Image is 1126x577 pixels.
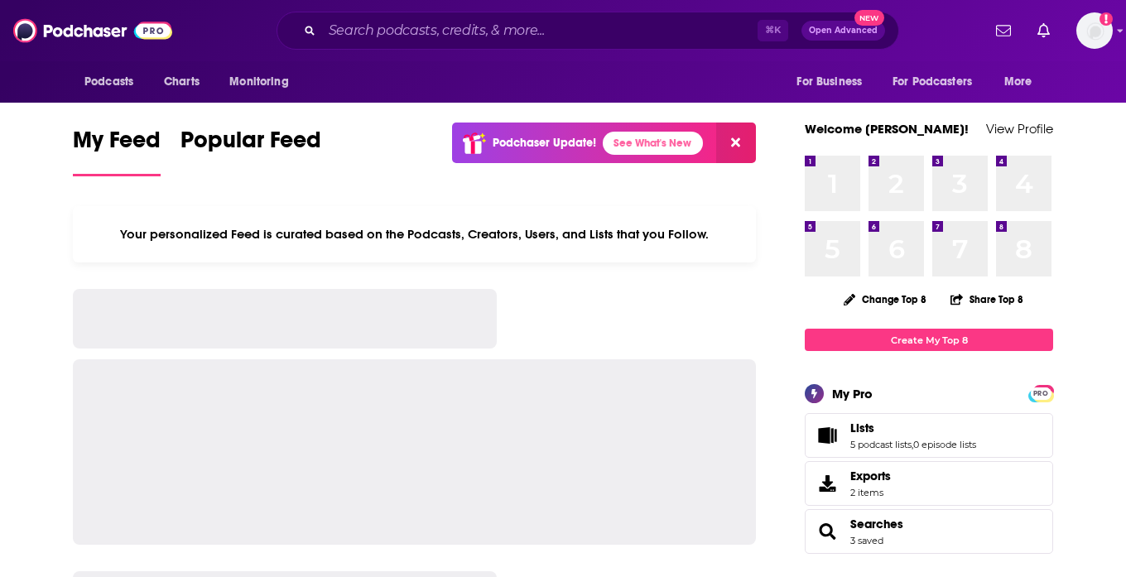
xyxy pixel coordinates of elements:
[834,289,936,310] button: Change Top 8
[603,132,703,155] a: See What's New
[218,66,310,98] button: open menu
[1031,387,1051,400] span: PRO
[850,535,883,546] a: 3 saved
[1076,12,1113,49] button: Show profile menu
[277,12,899,50] div: Search podcasts, credits, & more...
[805,509,1053,554] span: Searches
[153,66,209,98] a: Charts
[805,413,1053,458] span: Lists
[180,126,321,164] span: Popular Feed
[950,283,1024,315] button: Share Top 8
[850,421,874,435] span: Lists
[796,70,862,94] span: For Business
[811,424,844,447] a: Lists
[811,520,844,543] a: Searches
[229,70,288,94] span: Monitoring
[73,206,756,262] div: Your personalized Feed is curated based on the Podcasts, Creators, Users, and Lists that you Follow.
[805,329,1053,351] a: Create My Top 8
[84,70,133,94] span: Podcasts
[1004,70,1032,94] span: More
[832,386,873,401] div: My Pro
[1031,17,1056,45] a: Show notifications dropdown
[758,20,788,41] span: ⌘ K
[73,66,155,98] button: open menu
[1100,12,1113,26] svg: Add a profile image
[1031,387,1051,399] a: PRO
[912,439,913,450] span: ,
[850,469,891,483] span: Exports
[73,126,161,164] span: My Feed
[1076,12,1113,49] img: User Profile
[882,66,996,98] button: open menu
[850,517,903,531] a: Searches
[805,121,969,137] a: Welcome [PERSON_NAME]!
[13,15,172,46] img: Podchaser - Follow, Share and Rate Podcasts
[164,70,200,94] span: Charts
[805,461,1053,506] a: Exports
[811,472,844,495] span: Exports
[913,439,976,450] a: 0 episode lists
[893,70,972,94] span: For Podcasters
[986,121,1053,137] a: View Profile
[854,10,884,26] span: New
[180,126,321,176] a: Popular Feed
[322,17,758,44] input: Search podcasts, credits, & more...
[850,421,976,435] a: Lists
[850,487,891,498] span: 2 items
[989,17,1018,45] a: Show notifications dropdown
[801,21,885,41] button: Open AdvancedNew
[850,439,912,450] a: 5 podcast lists
[785,66,883,98] button: open menu
[1076,12,1113,49] span: Logged in as NFLY_Motiv
[73,126,161,176] a: My Feed
[493,136,596,150] p: Podchaser Update!
[993,66,1053,98] button: open menu
[809,26,878,35] span: Open Advanced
